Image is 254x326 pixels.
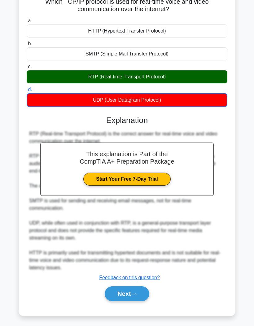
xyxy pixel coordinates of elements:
div: RTP (Real-time Transport Protocol) [27,70,227,83]
span: c. [28,64,32,69]
button: Next [105,286,149,301]
a: Start Your Free 7-Day Trial [83,173,170,186]
span: b. [28,41,32,46]
div: UDP (User Datagram Protocol) [27,93,227,107]
span: a. [28,18,32,23]
div: RTP (Real-time Transport Protocol) is the correct answer for real-time voice and video communicat... [29,130,225,271]
h3: Explanation [30,116,224,125]
div: HTTP (Hypertext Transfer Protocol) [27,24,227,37]
div: SMTP (Simple Mail Transfer Protocol) [27,47,227,60]
span: d. [28,87,32,92]
a: Feedback on this question? [99,275,160,280]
